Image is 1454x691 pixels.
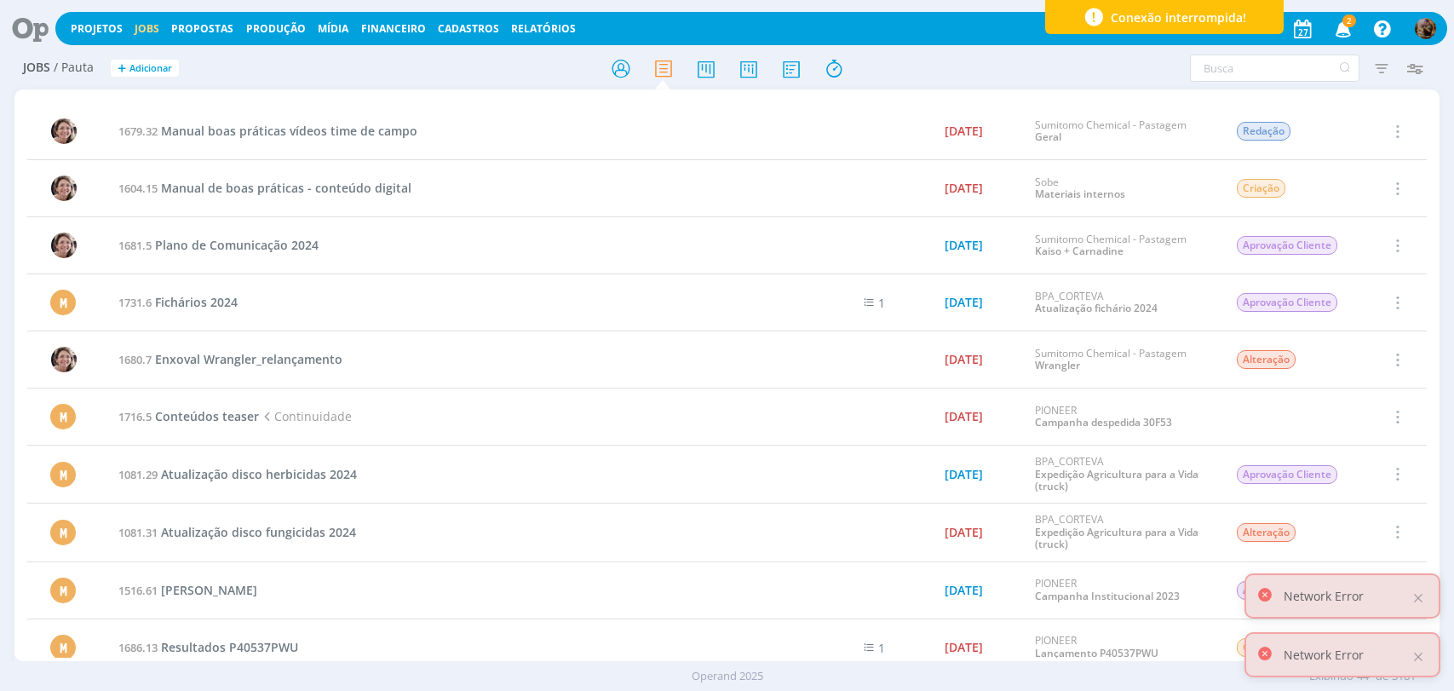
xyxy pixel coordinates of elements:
a: 1604.15Manual de boas práticas - conteúdo digital [118,180,411,196]
span: 1 [878,640,885,656]
div: Sumitomo Chemical - Pastagem [1035,233,1210,258]
span: [PERSON_NAME] [161,582,257,598]
div: [DATE] [945,182,983,194]
span: 1081.29 [118,467,158,482]
div: [DATE] [945,527,983,538]
div: [DATE] [945,239,983,251]
span: Alteração [1237,350,1296,369]
p: Network Error [1284,587,1364,605]
a: 1686.13Resultados P40537PWU [118,639,298,655]
a: 1081.31Atualização disco fungicidas 2024 [118,524,356,540]
a: Materiais internos [1035,187,1125,201]
a: Expedição Agricultura para a Vida (truck) [1035,525,1198,551]
button: Relatórios [506,22,581,36]
div: PIONEER [1035,405,1210,429]
img: A [51,233,77,258]
span: Aprovação Cliente [1237,581,1337,600]
span: / Pauta [54,60,94,75]
span: Manual boas práticas vídeos time de campo [161,123,417,139]
span: Redação [1237,122,1290,141]
span: 1679.32 [118,124,158,139]
span: Aprovação Cliente [1237,236,1337,255]
span: 1516.61 [118,583,158,598]
a: Mídia [318,21,348,36]
div: BPA_CORTEVA [1035,514,1210,550]
span: 1731.6 [118,295,152,310]
a: 1081.29Atualização disco herbicidas 2024 [118,466,357,482]
img: A [51,118,77,144]
div: BPA_CORTEVA [1035,291,1210,315]
div: Sumitomo Chemical - Pastagem [1035,119,1210,144]
span: 1680.7 [118,352,152,367]
div: [DATE] [945,584,983,596]
a: 1731.6Fichários 2024 [118,294,238,310]
span: Continuidade [259,408,352,424]
span: Resultados P40537PWU [161,639,298,655]
button: 2 [1325,14,1359,44]
img: A [51,347,77,372]
div: M [50,462,76,487]
span: Jobs [23,60,50,75]
div: PIONEER [1035,578,1210,602]
div: M [50,404,76,429]
button: A [1414,14,1437,43]
span: Cadastros [438,21,499,36]
span: 2 [1342,14,1356,27]
a: 1681.5Plano de Comunicação 2024 [118,237,319,253]
a: 1680.7Enxoval Wrangler_relançamento [118,351,342,367]
span: Plano de Comunicação 2024 [155,237,319,253]
span: Conexão interrompida! [1111,9,1246,26]
a: Kaiso + Carnadine [1035,244,1124,258]
a: Atualização fichário 2024 [1035,301,1158,315]
span: Fichários 2024 [155,294,238,310]
span: Conteúdos teaser [155,408,259,424]
span: 1686.13 [118,640,158,655]
div: M [50,290,76,315]
div: [DATE] [945,125,983,137]
div: PIONEER [1035,635,1210,659]
div: [DATE] [945,411,983,423]
a: Geral [1035,130,1061,144]
span: 1716.5 [118,409,152,424]
a: 1679.32Manual boas práticas vídeos time de campo [118,123,417,139]
span: 1081.31 [118,525,158,540]
div: [DATE] [945,297,983,308]
span: 1681.5 [118,238,152,253]
div: Sobe [1035,176,1210,201]
span: Criação [1237,638,1285,657]
span: Aprovação Cliente [1237,293,1337,312]
button: Cadastros [433,22,504,36]
input: Busca [1190,55,1359,82]
button: Projetos [66,22,128,36]
span: Manual de boas práticas - conteúdo digital [161,180,411,196]
span: Adicionar [129,63,172,74]
a: Jobs [135,21,159,36]
span: Criação [1237,179,1285,198]
button: Jobs [129,22,164,36]
span: 1 [878,295,885,311]
span: Aprovação Cliente [1237,465,1337,484]
div: [DATE] [945,469,983,481]
div: [DATE] [945,354,983,366]
a: Financeiro [361,21,426,36]
button: Financeiro [356,22,431,36]
a: 1716.5Conteúdos teaser [118,408,259,424]
div: BPA_CORTEVA [1035,456,1210,492]
button: Mídia [313,22,353,36]
div: Sumitomo Chemical - Pastagem [1035,348,1210,372]
a: Wrangler [1035,358,1080,372]
div: M [50,578,76,603]
div: M [50,520,76,545]
a: Lançamento P40537PWU [1035,646,1158,660]
div: [DATE] [945,642,983,654]
span: Enxoval Wrangler_relançamento [155,351,342,367]
a: Relatórios [511,21,576,36]
span: + [118,60,126,78]
a: Expedição Agricultura para a Vida (truck) [1035,467,1198,493]
span: Atualização disco fungicidas 2024 [161,524,356,540]
img: A [51,176,77,201]
button: Propostas [166,22,239,36]
span: 1604.15 [118,181,158,196]
a: 1516.61[PERSON_NAME] [118,582,257,598]
a: Campanha despedida 30F53 [1035,415,1172,429]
